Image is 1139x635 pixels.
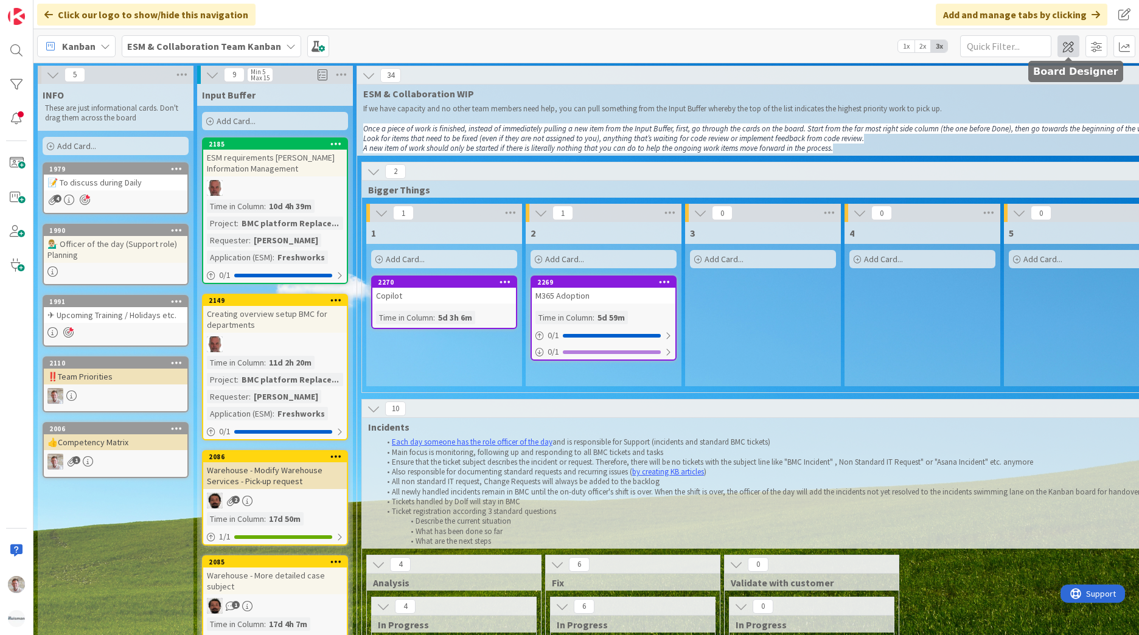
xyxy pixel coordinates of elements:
[1033,66,1118,77] h5: Board Designer
[435,311,475,324] div: 5d 3h 6m
[8,610,25,627] img: avatar
[532,344,675,359] div: 0/1
[266,617,310,631] div: 17d 4h 7m
[552,577,705,589] span: Fix
[232,601,240,609] span: 1
[203,598,347,614] div: AC
[209,140,347,148] div: 2185
[207,617,264,631] div: Time in Column
[207,512,264,526] div: Time in Column
[251,390,321,403] div: [PERSON_NAME]
[44,358,187,369] div: 2110
[237,373,239,386] span: :
[393,206,414,220] span: 1
[266,356,315,369] div: 11d 2h 20m
[207,356,264,369] div: Time in Column
[372,288,516,304] div: Copilot
[8,576,25,593] img: Rd
[960,35,1051,57] input: Quick Filter...
[898,40,914,52] span: 1x
[273,407,274,420] span: :
[203,139,347,176] div: 2185ESM requirements [PERSON_NAME] Information Management
[373,577,526,589] span: Analysis
[232,496,240,504] span: 2
[753,599,773,614] span: 0
[43,89,64,101] span: INFO
[545,254,584,265] span: Add Card...
[376,311,433,324] div: Time in Column
[203,567,347,594] div: Warehouse - More detailed case subject
[44,388,187,404] div: Rd
[594,311,628,324] div: 5d 59m
[44,225,187,236] div: 1990
[593,311,594,324] span: :
[532,277,675,288] div: 2269
[748,557,768,572] span: 0
[264,617,266,631] span: :
[207,217,237,230] div: Project
[44,423,187,434] div: 2006
[385,164,406,179] span: 2
[44,296,187,323] div: 1991✈ Upcoming Training / Holidays etc.
[731,577,883,589] span: Validate with customer
[203,150,347,176] div: ESM requirements [PERSON_NAME] Information Management
[433,311,435,324] span: :
[380,68,401,83] span: 34
[203,493,347,508] div: AC
[209,296,347,305] div: 2149
[548,329,559,342] span: 0 / 1
[49,165,187,173] div: 1979
[712,206,733,220] span: 0
[705,254,744,265] span: Add Card...
[44,369,187,384] div: ‼️Team Priorities
[249,390,251,403] span: :
[249,234,251,247] span: :
[44,225,187,263] div: 1990💁🏼‍♂️ Officer of the day (Support role) Planning
[378,619,521,631] span: In Progress
[62,39,96,54] span: Kanban
[849,227,854,239] span: 4
[532,277,675,304] div: 2269M365 Adoption
[557,619,700,631] span: In Progress
[203,306,347,333] div: Creating overview setup BMC for departments
[44,164,187,175] div: 1979
[274,407,328,420] div: Freshworks
[49,359,187,367] div: 2110
[386,254,425,265] span: Add Card...
[207,373,237,386] div: Project
[574,599,594,614] span: 6
[57,141,96,151] span: Add Card...
[207,200,264,213] div: Time in Column
[127,40,281,52] b: ESM & Collaboration Team Kanban
[203,139,347,150] div: 2185
[372,277,516,304] div: 2270Copilot
[207,251,273,264] div: Application (ESM)
[378,278,516,286] div: 2270
[736,619,879,631] span: In Progress
[266,512,304,526] div: 17d 50m
[203,295,347,333] div: 2149Creating overview setup BMC for departments
[372,277,516,288] div: 2270
[264,200,266,213] span: :
[532,288,675,304] div: M365 Adoption
[871,206,892,220] span: 0
[37,4,256,26] div: Click our logo to show/hide this navigation
[47,388,63,404] img: Rd
[239,217,342,230] div: BMC platform Replace...
[49,425,187,433] div: 2006
[207,234,249,247] div: Requester
[49,297,187,306] div: 1991
[203,529,347,544] div: 1/1
[1031,206,1051,220] span: 0
[207,336,223,352] img: HB
[224,68,245,82] span: 9
[44,307,187,323] div: ✈ Upcoming Training / Holidays etc.
[47,454,63,470] img: Rd
[207,493,223,508] img: AC
[632,467,704,477] a: by creating KB articles
[239,373,342,386] div: BMC platform Replace...
[203,295,347,306] div: 2149
[274,251,328,264] div: Freshworks
[44,236,187,263] div: 💁🏼‍♂️ Officer of the day (Support role) Planning
[535,311,593,324] div: Time in Column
